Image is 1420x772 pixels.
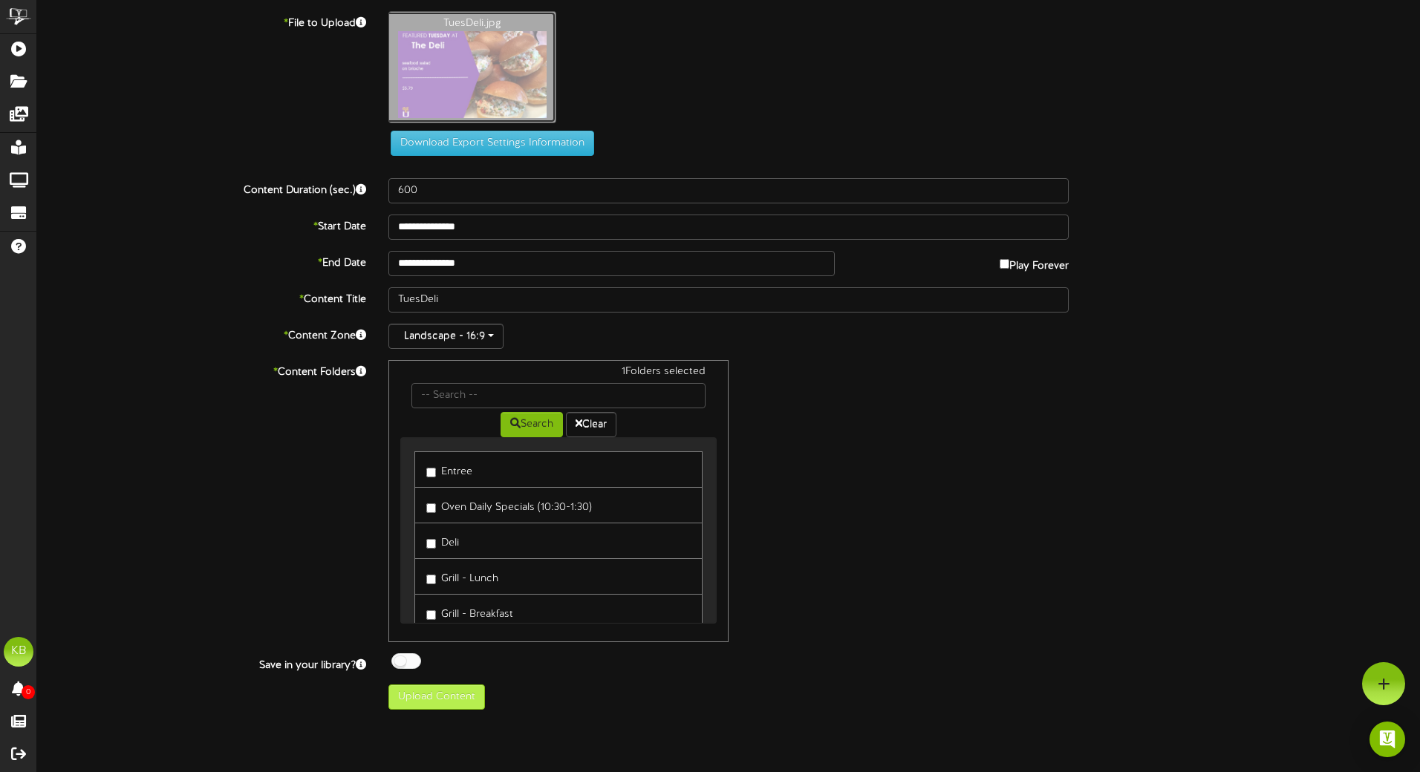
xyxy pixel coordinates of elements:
button: Clear [566,412,616,437]
label: Play Forever [1000,251,1069,274]
label: Oven Daily Specials (10:30-1:30) [426,495,592,515]
label: File to Upload [26,11,377,31]
button: Landscape - 16:9 [388,324,504,349]
button: Upload Content [388,684,485,710]
label: Deli [426,531,459,551]
label: Entree [426,459,472,480]
button: Search [501,412,563,437]
input: Deli [426,539,436,549]
input: -- Search -- [411,383,706,408]
label: End Date [26,251,377,271]
label: Content Duration (sec.) [26,178,377,198]
div: 1 Folders selected [400,364,717,383]
input: Play Forever [1000,259,1009,269]
input: Entree [426,468,436,477]
div: KB [4,637,33,667]
label: Content Folders [26,360,377,380]
label: Grill - Lunch [426,566,498,586]
a: Download Export Settings Information [383,137,594,148]
input: Grill - Lunch [426,575,436,584]
label: Content Title [26,287,377,307]
label: Content Zone [26,324,377,344]
input: Title of this Content [388,287,1069,313]
button: Download Export Settings Information [391,131,594,156]
label: Save in your library? [26,653,377,673]
label: Grill - Breakfast [426,602,513,622]
input: Oven Daily Specials (10:30-1:30) [426,503,436,513]
div: Open Intercom Messenger [1369,722,1405,757]
label: Start Date [26,215,377,235]
span: 0 [22,685,35,699]
input: Grill - Breakfast [426,610,436,620]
